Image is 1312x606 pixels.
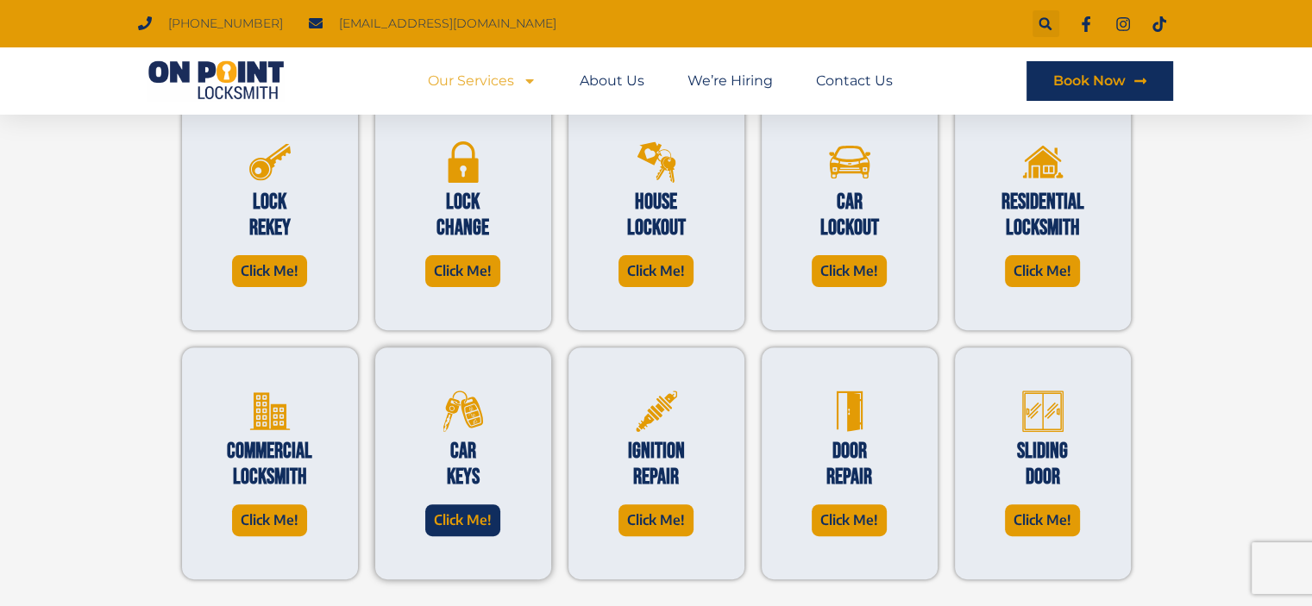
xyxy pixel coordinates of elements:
a: Click Me! [232,255,307,287]
span: Click Me! [820,259,878,283]
h2: Sliding door [998,439,1088,490]
div: Search [1033,10,1059,37]
a: Our Services [428,61,537,101]
h2: Residential Locksmith [998,190,1088,241]
a: Click Me! [232,504,307,536]
a: Click Me! [812,504,887,536]
h2: Commercial Locksmith [225,439,315,490]
span: Click Me! [627,259,685,283]
h2: Car Lockout [805,190,895,241]
a: Click Me! [618,504,694,536]
a: Contact Us [816,61,893,101]
nav: Menu [428,61,893,101]
span: [EMAIL_ADDRESS][DOMAIN_NAME] [335,12,556,35]
h2: Lock change [418,190,508,241]
span: Click Me! [820,509,878,532]
h2: House Lockout [612,190,701,241]
a: About Us [580,61,644,101]
a: Click Me! [618,255,694,287]
h2: Lock Rekey [225,190,315,241]
span: Click Me! [241,259,298,283]
h2: IGNITION REPAIR [612,439,701,490]
a: Click Me! [425,504,500,536]
span: [PHONE_NUMBER] [164,12,283,35]
span: Click Me! [627,509,685,532]
span: Click Me! [434,259,492,283]
a: Click Me! [1005,504,1080,536]
span: Click Me! [434,509,492,532]
a: Book Now [1026,61,1173,101]
a: We’re Hiring [687,61,773,101]
span: Click Me! [241,509,298,532]
a: Click Me! [1005,255,1080,287]
h2: Door Repair [805,439,895,490]
span: Click Me! [1014,509,1071,532]
a: Click Me! [425,255,500,287]
h2: Car Keys [418,439,508,490]
a: Click Me! [812,255,887,287]
span: Click Me! [1014,259,1071,283]
span: Book Now [1052,74,1125,88]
